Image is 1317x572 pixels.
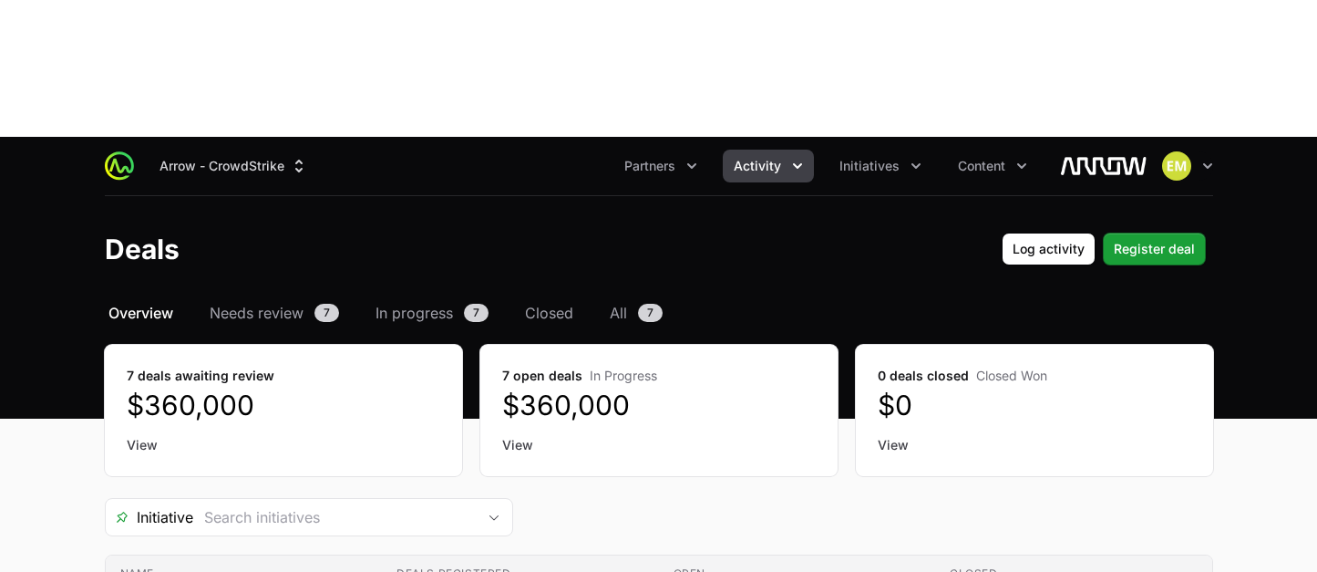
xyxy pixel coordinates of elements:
[476,499,512,536] div: Open
[105,302,177,324] a: Overview
[105,151,134,181] img: ActivitySource
[947,150,1038,182] button: Content
[464,304,489,322] span: 7
[314,304,339,322] span: 7
[610,302,627,324] span: All
[525,302,573,324] span: Closed
[521,302,577,324] a: Closed
[1002,233,1096,265] button: Log activity
[878,389,1191,421] dd: $0
[976,368,1047,383] span: Closed Won
[127,436,440,454] a: View
[106,506,193,528] span: Initiative
[613,150,708,182] div: Partners menu
[127,389,440,421] dd: $360,000
[947,150,1038,182] div: Content menu
[105,302,1213,324] nav: Deals navigation
[734,157,781,175] span: Activity
[1162,151,1191,181] img: Eric Mingus
[149,150,319,182] div: Supplier switch menu
[878,436,1191,454] a: View
[149,150,319,182] button: Arrow - CrowdStrike
[1114,238,1195,260] span: Register deal
[1103,233,1206,265] button: Register deal
[723,150,814,182] div: Activity menu
[613,150,708,182] button: Partners
[638,304,663,322] span: 7
[590,368,657,383] span: In Progress
[624,157,675,175] span: Partners
[723,150,814,182] button: Activity
[502,436,816,454] a: View
[1002,233,1206,265] div: Primary actions
[606,302,666,324] a: All7
[193,499,476,536] input: Search initiatives
[878,367,1191,385] dt: 0 deals closed
[210,302,304,324] span: Needs review
[134,150,1038,182] div: Main navigation
[108,302,173,324] span: Overview
[958,157,1005,175] span: Content
[828,150,932,182] div: Initiatives menu
[376,302,453,324] span: In progress
[206,302,343,324] a: Needs review7
[1060,148,1147,184] img: Arrow
[127,367,440,385] dt: 7 deals awaiting review
[502,389,816,421] dd: $360,000
[828,150,932,182] button: Initiatives
[372,302,492,324] a: In progress7
[839,157,900,175] span: Initiatives
[502,367,816,385] dt: 7 open deals
[105,233,180,265] h1: Deals
[1013,238,1085,260] span: Log activity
